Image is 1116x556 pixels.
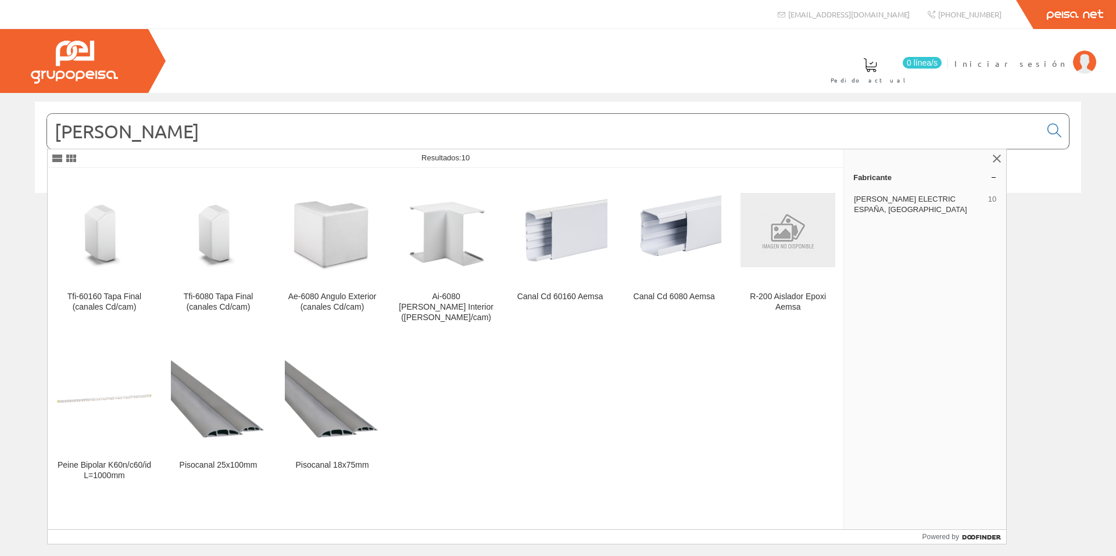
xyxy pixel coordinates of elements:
[617,168,731,336] a: Canal Cd 6080 Aemsa Canal Cd 6080 Aemsa
[171,182,266,277] img: Tfi-6080 Tapa Final (canales Cd/cam)
[57,460,152,481] div: Peine Bipolar K60n/c60/id L=1000mm
[844,168,1006,186] a: Fabricante
[741,193,835,267] img: R-200 Aislador Epoxi Aemsa
[47,114,1040,149] input: Buscar...
[831,74,910,86] span: Pedido actual
[731,168,845,336] a: R-200 Aislador Epoxi Aemsa R-200 Aislador Epoxi Aemsa
[171,292,266,313] div: Tfi-6080 Tapa Final (canales Cd/cam)
[162,168,275,336] a: Tfi-6080 Tapa Final (canales Cd/cam) Tfi-6080 Tapa Final (canales Cd/cam)
[988,194,996,215] span: 10
[285,460,380,471] div: Pisocanal 18x75mm
[788,9,910,19] span: [EMAIL_ADDRESS][DOMAIN_NAME]
[171,460,266,471] div: Pisocanal 25x100mm
[399,292,493,323] div: Ai-6080 [PERSON_NAME] Interior ([PERSON_NAME]/cam)
[285,292,380,313] div: Ae-6080 Angulo Exterior (canales Cd/cam)
[285,351,380,446] img: Pisocanal 18x75mm
[285,182,380,277] img: Ae-6080 Angulo Exterior (canales Cd/cam)
[503,168,617,336] a: Canal Cd 60160 Aemsa Canal Cd 60160 Aemsa
[513,292,607,302] div: Canal Cd 60160 Aemsa
[389,168,503,336] a: Ai-6080 Angulo Interior (canales Cd/cam) Ai-6080 [PERSON_NAME] Interior ([PERSON_NAME]/cam)
[162,337,275,494] a: Pisocanal 25x100mm Pisocanal 25x100mm
[276,337,389,494] a: Pisocanal 18x75mm Pisocanal 18x75mm
[48,168,161,336] a: Tfi-60160 Tapa Final (canales Cd/cam) Tfi-60160 Tapa Final (canales Cd/cam)
[903,57,942,69] span: 0 línea/s
[57,182,152,277] img: Tfi-60160 Tapa Final (canales Cd/cam)
[627,292,721,302] div: Canal Cd 6080 Aemsa
[922,532,959,542] span: Powered by
[48,337,161,494] a: Peine Bipolar K60n/c60/id L=1000mm Peine Bipolar K60n/c60/id L=1000mm
[35,207,1081,217] div: © Grupo Peisa
[276,168,389,336] a: Ae-6080 Angulo Exterior (canales Cd/cam) Ae-6080 Angulo Exterior (canales Cd/cam)
[399,182,493,277] img: Ai-6080 Angulo Interior (canales Cd/cam)
[31,41,118,84] img: Grupo Peisa
[627,182,721,277] img: Canal Cd 6080 Aemsa
[462,153,470,162] span: 10
[513,182,607,277] img: Canal Cd 60160 Aemsa
[421,153,470,162] span: Resultados:
[171,351,266,446] img: Pisocanal 25x100mm
[954,58,1067,69] span: Iniciar sesión
[57,292,152,313] div: Tfi-60160 Tapa Final (canales Cd/cam)
[922,530,1007,544] a: Powered by
[954,48,1096,59] a: Iniciar sesión
[938,9,1001,19] span: [PHONE_NUMBER]
[854,194,983,215] span: [PERSON_NAME] ELECTRIC ESPAÑA, [GEOGRAPHIC_DATA]
[741,292,835,313] div: R-200 Aislador Epoxi Aemsa
[57,351,152,446] img: Peine Bipolar K60n/c60/id L=1000mm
